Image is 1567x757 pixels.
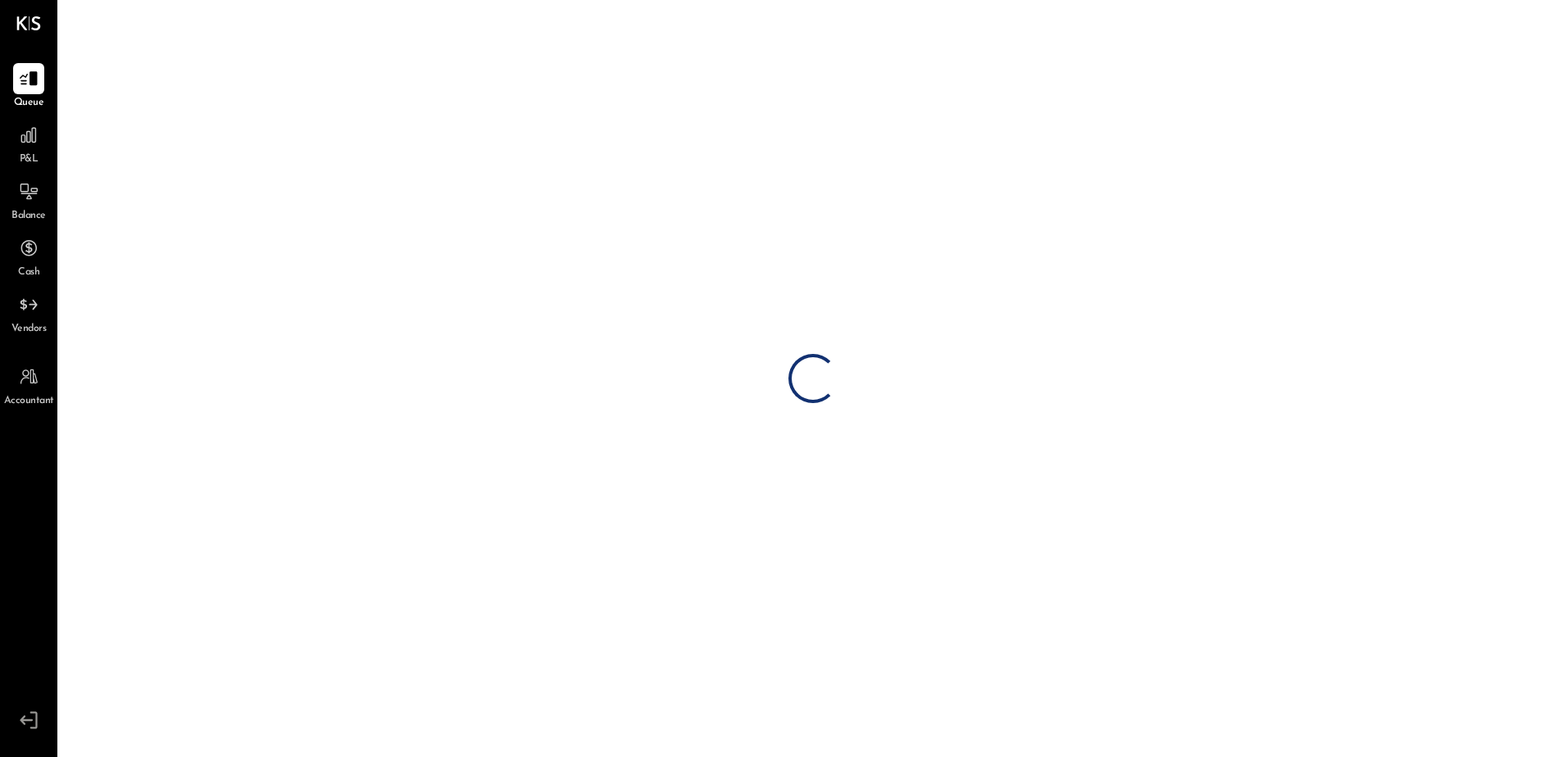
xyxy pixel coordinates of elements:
span: P&L [20,152,39,167]
span: Vendors [11,322,47,337]
span: Accountant [4,394,54,409]
a: Queue [1,63,57,111]
a: Vendors [1,289,57,337]
a: Balance [1,176,57,224]
a: Cash [1,233,57,280]
a: Accountant [1,361,57,409]
span: Queue [14,96,44,111]
a: P&L [1,120,57,167]
span: Cash [18,265,39,280]
span: Balance [11,209,46,224]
